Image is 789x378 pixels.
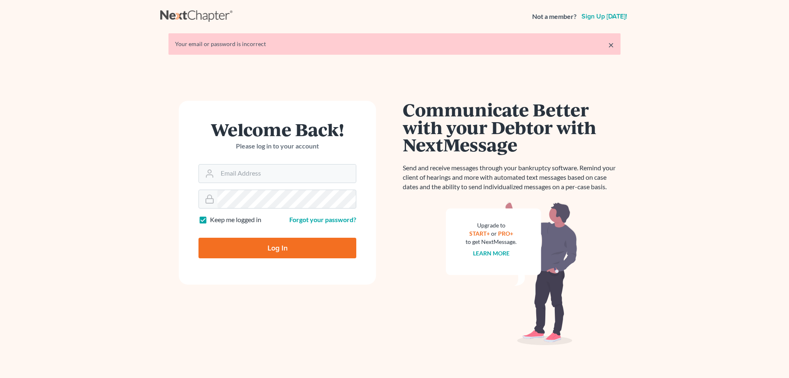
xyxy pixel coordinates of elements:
div: Upgrade to [466,221,517,230]
span: or [491,230,497,237]
a: Learn more [473,250,510,257]
div: to get NextMessage. [466,238,517,246]
input: Log In [198,238,356,258]
strong: Not a member? [532,12,577,21]
img: nextmessage_bg-59042aed3d76b12b5cd301f8e5b87938c9018125f34e5fa2b7a6b67550977c72.svg [446,202,577,346]
p: Please log in to your account [198,141,356,151]
a: Forgot your password? [289,216,356,223]
label: Keep me logged in [210,215,261,225]
a: PRO+ [498,230,513,237]
div: Your email or password is incorrect [175,40,614,48]
a: Sign up [DATE]! [580,13,629,20]
input: Email Address [217,165,356,183]
h1: Welcome Back! [198,121,356,138]
p: Send and receive messages through your bankruptcy software. Remind your client of hearings and mo... [403,163,621,192]
a: × [608,40,614,50]
h1: Communicate Better with your Debtor with NextMessage [403,101,621,153]
a: START+ [469,230,490,237]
